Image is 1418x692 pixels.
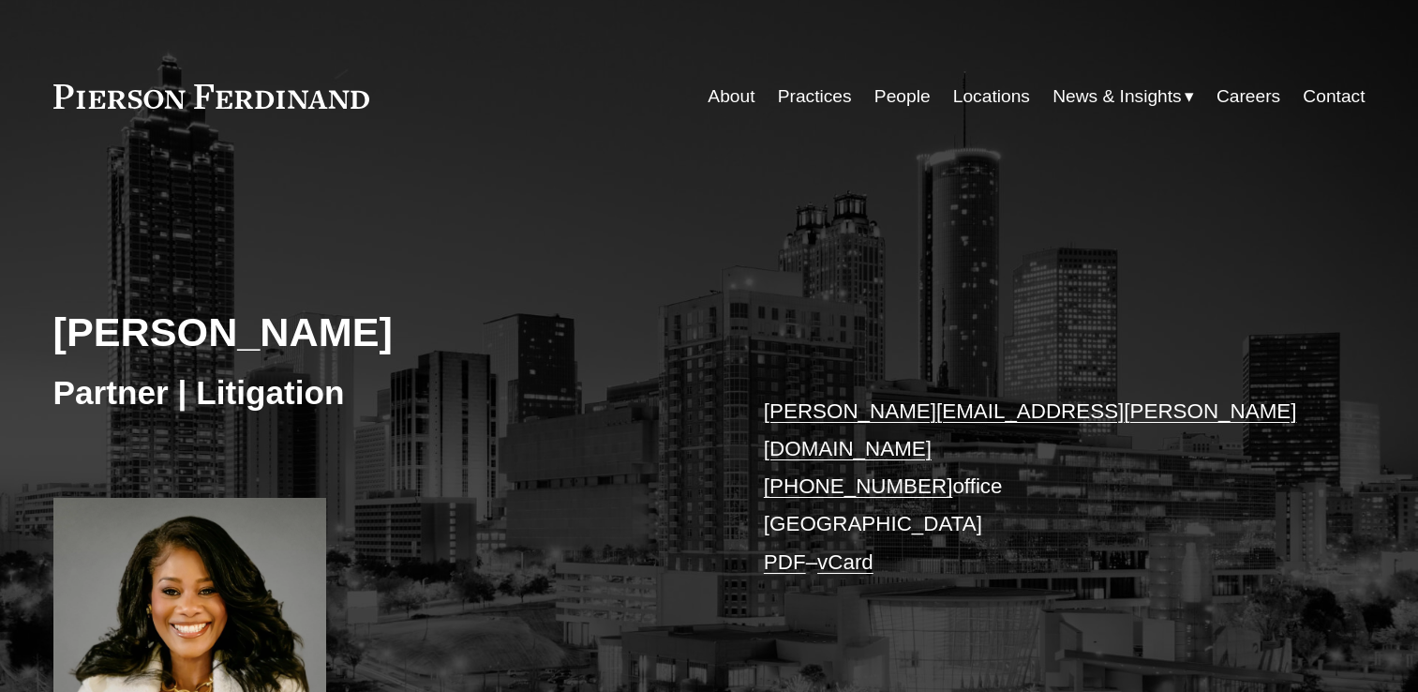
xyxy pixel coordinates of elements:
[764,399,1297,460] a: [PERSON_NAME][EMAIL_ADDRESS][PERSON_NAME][DOMAIN_NAME]
[1303,79,1365,114] a: Contact
[708,79,754,114] a: About
[953,79,1030,114] a: Locations
[817,550,873,574] a: vCard
[1052,79,1194,114] a: folder dropdown
[1216,79,1280,114] a: Careers
[53,372,709,414] h3: Partner | Litigation
[764,474,953,498] a: [PHONE_NUMBER]
[764,550,806,574] a: PDF
[53,308,709,356] h2: [PERSON_NAME]
[874,79,931,114] a: People
[764,393,1310,582] p: office [GEOGRAPHIC_DATA] –
[1052,81,1182,113] span: News & Insights
[778,79,852,114] a: Practices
